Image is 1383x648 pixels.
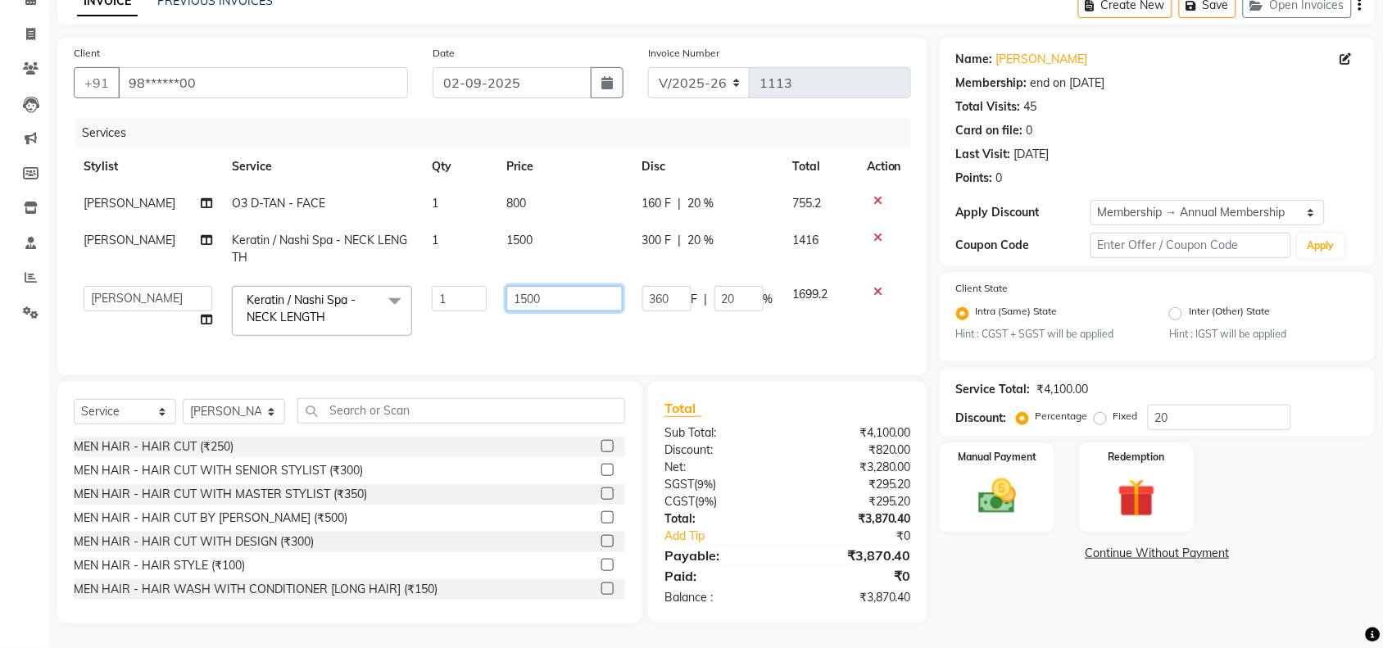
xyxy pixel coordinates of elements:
div: Balance : [652,589,788,606]
input: Search by Name/Mobile/Email/Code [118,67,408,98]
div: Discount: [652,442,788,459]
div: ₹3,870.40 [787,589,923,606]
div: MEN HAIR - HAIR CUT (₹250) [74,438,234,455]
th: Qty [422,148,497,185]
small: Hint : IGST will be applied [1169,327,1358,342]
span: F [691,291,698,308]
div: ₹820.00 [787,442,923,459]
div: ( ) [652,476,788,493]
div: ₹3,280.00 [787,459,923,476]
div: 0 [1027,122,1033,139]
div: [DATE] [1014,146,1050,163]
input: Search or Scan [297,398,625,424]
div: Discount: [956,410,1007,427]
div: Apply Discount [956,204,1091,221]
div: ( ) [652,493,788,510]
span: 9% [698,495,714,508]
span: 1699.2 [793,287,828,301]
th: Price [497,148,633,185]
div: ₹4,100.00 [787,424,923,442]
div: 45 [1024,98,1037,116]
button: +91 [74,67,120,98]
span: 1 [432,196,438,211]
div: ₹295.20 [787,476,923,493]
span: | [678,232,682,249]
div: Last Visit: [956,146,1011,163]
a: Add Tip [652,528,810,545]
div: ₹0 [787,566,923,586]
div: MEN HAIR - HAIR WASH WITH CONDITIONER [LONG HAIR] (₹150) [74,581,438,598]
div: Net: [652,459,788,476]
div: Name: [956,51,993,68]
span: 300 F [642,232,672,249]
span: 1 [432,233,438,247]
div: ₹3,870.40 [787,546,923,565]
div: Service Total: [956,381,1031,398]
span: 1416 [793,233,819,247]
span: 800 [506,196,526,211]
span: | [678,195,682,212]
div: Coupon Code [956,237,1091,254]
th: Stylist [74,148,222,185]
label: Fixed [1113,409,1138,424]
span: [PERSON_NAME] [84,196,175,211]
label: Date [433,46,455,61]
div: Services [75,118,923,148]
a: [PERSON_NAME] [996,51,1088,68]
label: Redemption [1109,450,1165,464]
span: SGST [664,477,694,492]
div: ₹3,870.40 [787,510,923,528]
div: Sub Total: [652,424,788,442]
span: 160 F [642,195,672,212]
label: Invoice Number [648,46,719,61]
span: 1500 [506,233,533,247]
div: MEN HAIR - HAIR CUT WITH MASTER STYLIST (₹350) [74,486,367,503]
div: ₹4,100.00 [1037,381,1089,398]
label: Intra (Same) State [976,304,1058,324]
span: O3 D-TAN - FACE [232,196,325,211]
label: Inter (Other) State [1189,304,1270,324]
span: CGST [664,494,695,509]
button: Apply [1298,233,1344,258]
div: Points: [956,170,993,187]
div: ₹295.20 [787,493,923,510]
img: _gift.svg [1106,474,1168,521]
div: MEN HAIR - HAIR CUT WITH SENIOR STYLIST (₹300) [74,462,363,479]
label: Client [74,46,100,61]
th: Disc [633,148,783,185]
div: end on [DATE] [1031,75,1105,92]
label: Percentage [1036,409,1088,424]
div: Membership: [956,75,1027,92]
span: Keratin / Nashi Spa - NECK LENGTH [232,233,407,265]
input: Enter Offer / Coupon Code [1091,233,1291,258]
span: Keratin / Nashi Spa - NECK LENGTH [247,292,356,324]
th: Action [857,148,911,185]
div: Total: [652,510,788,528]
a: Continue Without Payment [943,545,1372,562]
span: 9% [697,478,713,491]
span: | [705,291,708,308]
th: Total [783,148,857,185]
a: x [325,310,333,324]
div: Payable: [652,546,788,565]
img: _cash.svg [967,474,1028,518]
div: Paid: [652,566,788,586]
span: % [764,291,773,308]
span: 20 % [688,232,714,249]
div: ₹0 [810,528,923,545]
div: Total Visits: [956,98,1021,116]
span: [PERSON_NAME] [84,233,175,247]
span: 20 % [688,195,714,212]
span: Total [664,400,702,417]
th: Service [222,148,422,185]
label: Manual Payment [958,450,1036,464]
label: Client State [956,281,1009,296]
small: Hint : CGST + SGST will be applied [956,327,1145,342]
div: MEN HAIR - HAIR CUT WITH DESIGN (₹300) [74,533,314,551]
span: 755.2 [793,196,822,211]
div: 0 [996,170,1003,187]
div: MEN HAIR - HAIR CUT BY [PERSON_NAME] (₹500) [74,510,347,527]
div: MEN HAIR - HAIR STYLE (₹100) [74,557,245,574]
div: Card on file: [956,122,1023,139]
